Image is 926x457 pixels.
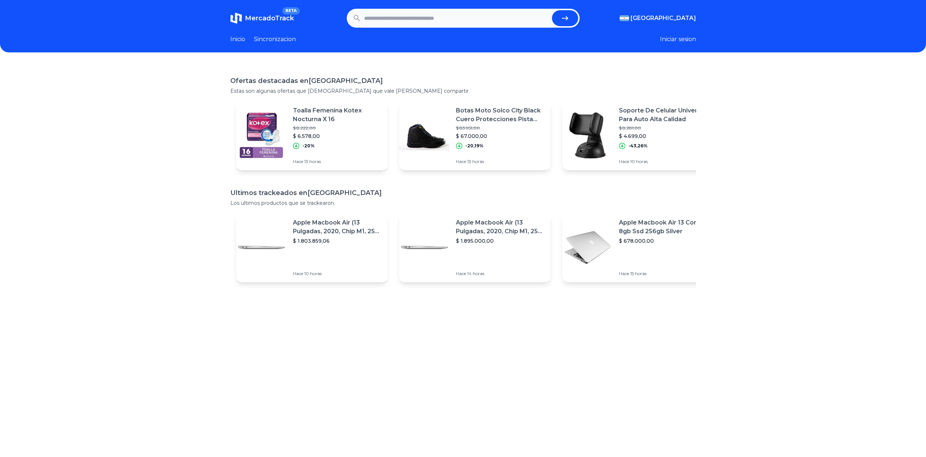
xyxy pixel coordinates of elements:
p: Hace 10 horas [293,271,382,277]
p: -43,26% [628,143,648,149]
a: MercadoTrackBETA [230,12,294,24]
img: Featured image [399,110,450,161]
p: -20,19% [465,143,484,149]
p: Soporte De Celular Universal Para Auto Alta Calidad [619,106,708,124]
p: Hace 13 horas [293,159,382,164]
p: $ 67.000,00 [456,132,545,140]
span: BETA [282,7,299,15]
p: $ 1.895.000,00 [456,237,545,245]
img: Featured image [236,110,287,161]
img: Featured image [399,222,450,273]
a: Featured imageSoporte De Celular Universal Para Auto Alta Calidad$ 8.281,00$ 4.699,00-43,26%Hace ... [562,100,714,170]
a: Inicio [230,35,245,44]
button: [GEOGRAPHIC_DATA] [620,14,696,23]
button: Iniciar sesion [660,35,696,44]
img: Featured image [562,110,613,161]
p: Estas son algunas ofertas que [DEMOGRAPHIC_DATA] que vale [PERSON_NAME] compartir. [230,87,696,95]
img: MercadoTrack [230,12,242,24]
p: $ 4.699,00 [619,132,708,140]
img: Featured image [236,222,287,273]
h1: Ofertas destacadas en [GEOGRAPHIC_DATA] [230,76,696,86]
p: Hace 15 horas [619,271,708,277]
p: Apple Macbook Air 13 Core I5 8gb Ssd 256gb Silver [619,218,708,236]
p: -20% [302,143,315,149]
a: Featured imageApple Macbook Air 13 Core I5 8gb Ssd 256gb Silver$ 678.000,00Hace 15 horas [562,212,714,282]
span: MercadoTrack [245,14,294,22]
p: Apple Macbook Air (13 Pulgadas, 2020, Chip M1, 256 Gb De Ssd, 8 Gb De Ram) - Plata [456,218,545,236]
p: Apple Macbook Air (13 Pulgadas, 2020, Chip M1, 256 Gb De Ssd, 8 Gb De Ram) - Plata [293,218,382,236]
p: Los ultimos productos que se trackearon. [230,199,696,207]
h1: Ultimos trackeados en [GEOGRAPHIC_DATA] [230,188,696,198]
p: $ 8.281,00 [619,125,708,131]
a: Sincronizacion [254,35,296,44]
p: $ 83.951,00 [456,125,545,131]
p: Hace 10 horas [619,159,708,164]
p: Botas Moto Solco City Black Cuero Protecciones Pista Calle [456,106,545,124]
p: $ 8.222,00 [293,125,382,131]
p: $ 678.000,00 [619,237,708,245]
a: Featured imageApple Macbook Air (13 Pulgadas, 2020, Chip M1, 256 Gb De Ssd, 8 Gb De Ram) - Plata$... [236,212,388,282]
p: $ 1.803.859,06 [293,237,382,245]
img: Argentina [620,15,629,21]
p: Toalla Femenina Kotex Nocturna X 16 [293,106,382,124]
p: Hace 13 horas [456,159,545,164]
a: Featured imageBotas Moto Solco City Black Cuero Protecciones Pista Calle$ 83.951,00$ 67.000,00-20... [399,100,551,170]
p: $ 6.578,00 [293,132,382,140]
img: Featured image [562,222,613,273]
a: Featured imageToalla Femenina Kotex Nocturna X 16$ 8.222,00$ 6.578,00-20%Hace 13 horas [236,100,388,170]
p: Hace 14 horas [456,271,545,277]
span: [GEOGRAPHIC_DATA] [631,14,696,23]
a: Featured imageApple Macbook Air (13 Pulgadas, 2020, Chip M1, 256 Gb De Ssd, 8 Gb De Ram) - Plata$... [399,212,551,282]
